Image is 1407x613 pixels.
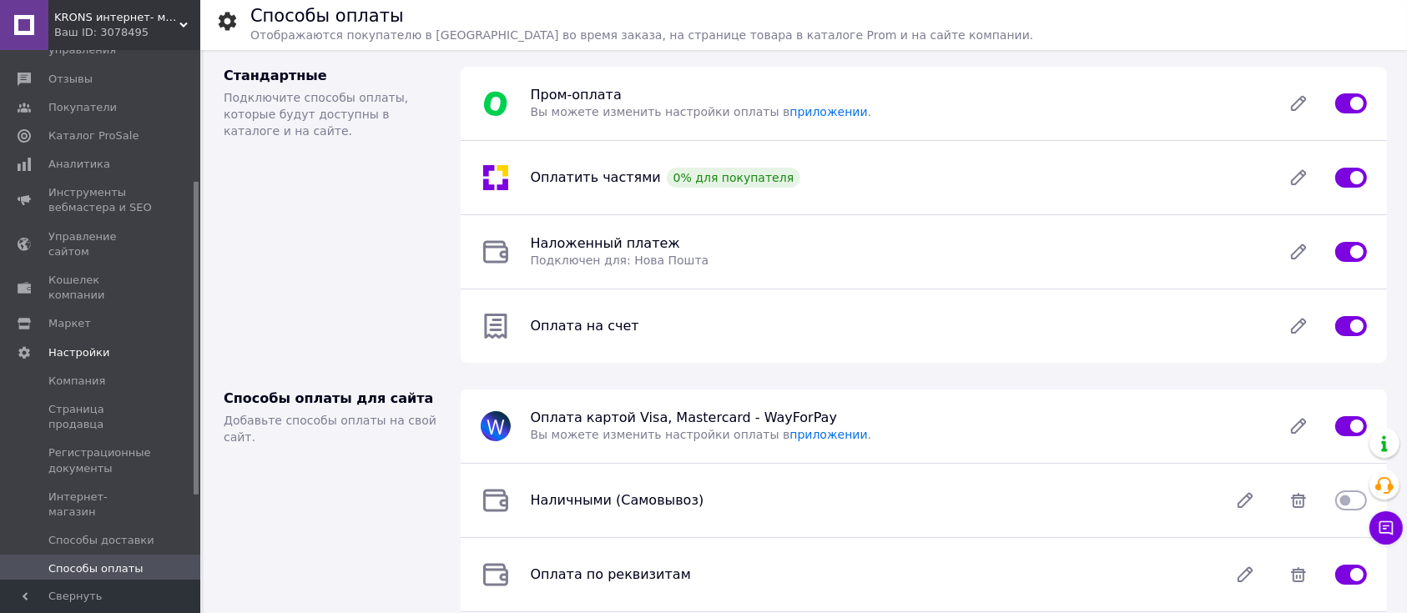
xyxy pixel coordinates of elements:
a: приложении [789,428,867,441]
span: Маркет [48,316,91,331]
span: Интернет-магазин [48,490,154,520]
span: Компания [48,374,105,389]
span: Регистрационные документы [48,445,154,475]
span: Пром-оплата [531,87,622,103]
span: Отзывы [48,72,93,87]
span: Способы оплаты для сайта [224,390,433,406]
div: 0% для покупателя [667,168,801,188]
span: Подключите способы оплаты, которые будут доступны в каталоге и на сайте. [224,91,408,138]
span: Настройки [48,345,109,360]
span: Страница продавца [48,402,154,432]
span: Управление сайтом [48,229,154,259]
span: Инструменты вебмастера и SEO [48,185,154,215]
span: KRONS интернет- магазин [54,10,179,25]
span: Способы оплаты [48,561,144,576]
span: Вы можете изменить настройки оплаты в . [531,428,872,441]
h1: Способы оплаты [250,6,404,26]
span: Наличными (Самовывоз) [531,492,704,508]
div: Ваш ID: 3078495 [54,25,200,40]
span: Каталог ProSale [48,128,139,143]
span: Аналитика [48,157,110,172]
button: Чат с покупателем [1369,511,1403,545]
span: Кошелек компании [48,273,154,303]
span: Отображаются покупателю в [GEOGRAPHIC_DATA] во время заказа, на странице товара в каталоге Prom и... [250,28,1033,42]
a: приложении [789,105,867,118]
span: Покупатели [48,100,117,115]
span: Оплата картой Visa, Mastercard - WayForPay [531,410,837,425]
span: Оплатить частями [531,169,661,185]
span: Добавьте способы оплаты на свой сайт. [224,414,436,444]
span: Подключен для: Нова Пошта [531,254,709,267]
span: Оплата по реквизитам [531,566,691,582]
span: Стандартные [224,68,327,83]
span: Вы можете изменить настройки оплаты в . [531,105,872,118]
span: Наложенный платеж [531,235,680,251]
span: Оплата на счет [531,318,639,334]
span: Способы доставки [48,533,154,548]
